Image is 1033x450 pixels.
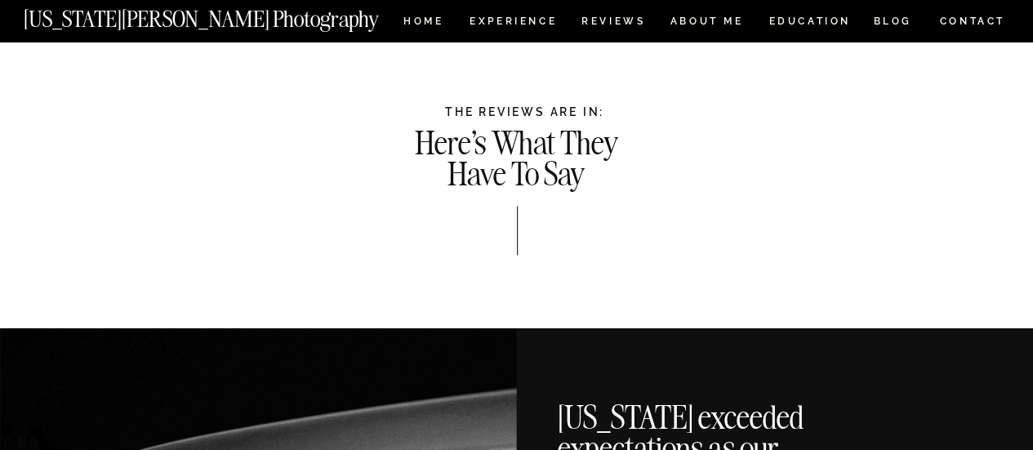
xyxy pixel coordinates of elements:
a: [US_STATE][PERSON_NAME] Photography [24,8,434,22]
a: EDUCATION [767,16,853,30]
a: ABOUT ME [670,16,744,30]
a: BLOG [873,16,912,30]
a: REVIEWS [581,16,643,30]
h1: Here's What They Have To Say [410,128,624,186]
h1: THE REVIEWS ARE IN: [44,105,1006,118]
a: HOME [400,16,447,30]
a: Experience [470,16,555,30]
a: CONTACT [938,12,1006,30]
